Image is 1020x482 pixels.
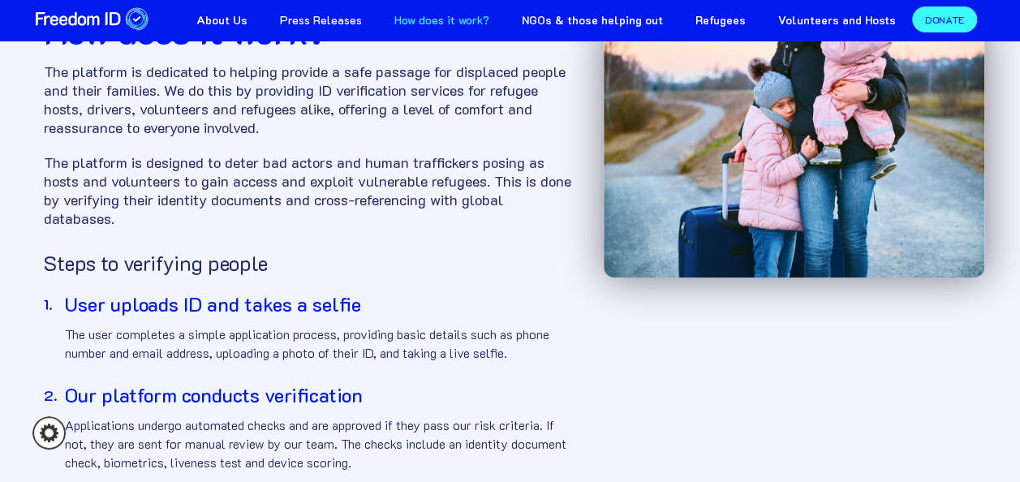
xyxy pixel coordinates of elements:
strong: Refugees [695,12,746,28]
h3: Our platform conducts verification [65,383,571,407]
h2: The platform is dedicated to helping provide a safe passage for displaced people and their famili... [44,62,571,137]
h3: User uploads ID and takes a selfie [65,292,571,316]
h3: Steps to verifying people [44,252,571,274]
h1: How does it work? [44,15,571,46]
h2: The platform is designed to deter bad actors and human traffickers posing as hosts and volunteers... [44,153,571,228]
p: The user completes a simple application process, providing basic details such as phone number and... [65,325,571,362]
div: 2. [44,383,60,407]
strong: Volunteers and Hosts [778,12,896,28]
p: Applications undergo automated checks and are approved if they pass our risk criteria. If not, th... [65,415,571,471]
div: 1. [44,292,60,316]
a: DONATE [912,6,977,32]
strong: About Us [196,12,247,28]
strong: NGOs & those helping out [522,12,663,28]
a: Cookie settings [32,416,66,450]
